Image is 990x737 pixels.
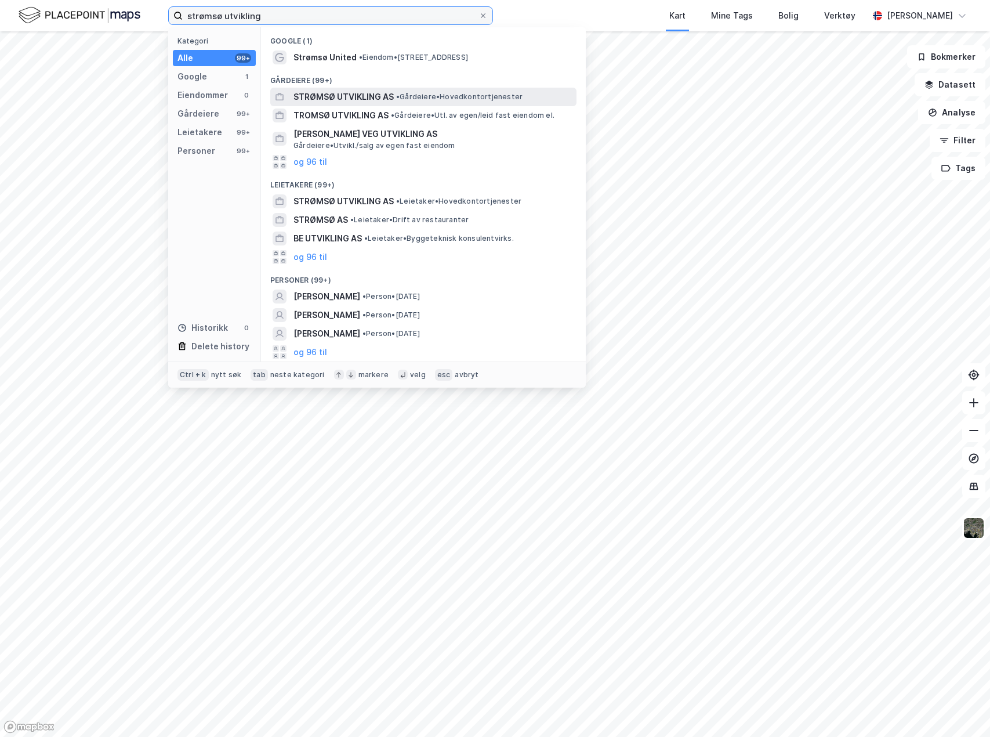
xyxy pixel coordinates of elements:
[455,370,478,380] div: avbryt
[177,37,256,45] div: Kategori
[177,321,228,335] div: Historikk
[293,327,360,341] span: [PERSON_NAME]
[293,155,327,169] button: og 96 til
[251,369,268,381] div: tab
[177,51,193,65] div: Alle
[235,146,251,156] div: 99+
[19,5,140,26] img: logo.f888ab2527a4732fd821a326f86c7f29.svg
[293,109,389,122] span: TROMSØ UTVIKLING AS
[211,370,242,380] div: nytt søk
[824,9,855,23] div: Verktøy
[435,369,453,381] div: esc
[918,101,985,124] button: Analyse
[261,266,586,287] div: Personer (99+)
[293,194,394,208] span: STRØMSØ UTVIKLING AS
[270,370,325,380] div: neste kategori
[3,720,55,734] a: Mapbox homepage
[362,292,366,301] span: •
[293,213,348,227] span: STRØMSØ AS
[261,27,586,48] div: Google (1)
[177,144,215,158] div: Personer
[261,171,586,192] div: Leietakere (99+)
[362,329,420,338] span: Person • [DATE]
[235,128,251,137] div: 99+
[242,72,251,81] div: 1
[932,681,990,737] iframe: Chat Widget
[963,517,985,539] img: 9k=
[669,9,686,23] div: Kart
[293,308,360,322] span: [PERSON_NAME]
[191,339,249,353] div: Delete history
[887,9,953,23] div: [PERSON_NAME]
[177,88,228,102] div: Eiendommer
[261,67,586,88] div: Gårdeiere (99+)
[362,310,366,319] span: •
[293,127,572,141] span: [PERSON_NAME] VEG UTVIKLING AS
[183,7,478,24] input: Søk på adresse, matrikkel, gårdeiere, leietakere eller personer
[396,197,400,205] span: •
[931,157,985,180] button: Tags
[293,50,357,64] span: Strømsø United
[711,9,753,23] div: Mine Tags
[396,92,523,102] span: Gårdeiere • Hovedkontortjenester
[242,323,251,333] div: 0
[293,290,360,304] span: [PERSON_NAME]
[293,345,327,359] button: og 96 til
[293,90,394,104] span: STRØMSØ UTVIKLING AS
[930,129,985,152] button: Filter
[293,232,362,245] span: BE UTVIKLING AS
[362,292,420,301] span: Person • [DATE]
[364,234,368,243] span: •
[391,111,554,120] span: Gårdeiere • Utl. av egen/leid fast eiendom el.
[358,370,389,380] div: markere
[293,250,327,264] button: og 96 til
[177,369,209,381] div: Ctrl + k
[235,109,251,118] div: 99+
[396,92,400,101] span: •
[410,370,426,380] div: velg
[915,73,985,96] button: Datasett
[177,125,222,139] div: Leietakere
[391,111,394,120] span: •
[907,45,985,68] button: Bokmerker
[177,70,207,84] div: Google
[350,215,469,225] span: Leietaker • Drift av restauranter
[177,107,219,121] div: Gårdeiere
[235,53,251,63] div: 99+
[242,91,251,100] div: 0
[362,310,420,320] span: Person • [DATE]
[364,234,514,243] span: Leietaker • Byggeteknisk konsulentvirks.
[362,329,366,338] span: •
[359,53,362,62] span: •
[778,9,799,23] div: Bolig
[293,141,455,150] span: Gårdeiere • Utvikl./salg av egen fast eiendom
[350,215,354,224] span: •
[396,197,521,206] span: Leietaker • Hovedkontortjenester
[359,53,468,62] span: Eiendom • [STREET_ADDRESS]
